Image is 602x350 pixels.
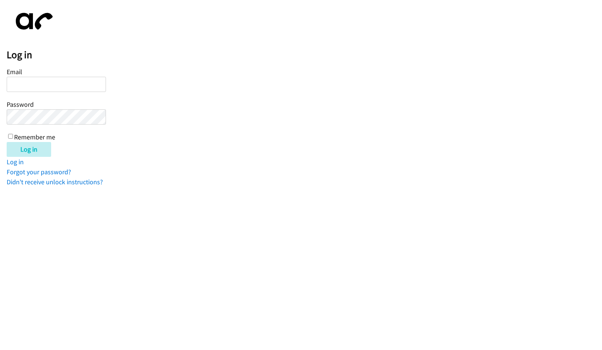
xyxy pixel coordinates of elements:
label: Password [7,100,34,109]
a: Log in [7,158,24,166]
img: aphone-8a226864a2ddd6a5e75d1ebefc011f4aa8f32683c2d82f3fb0802fe031f96514.svg [7,7,59,36]
h2: Log in [7,49,602,61]
input: Log in [7,142,51,157]
a: Didn't receive unlock instructions? [7,178,103,186]
label: Remember me [14,133,55,141]
label: Email [7,67,22,76]
a: Forgot your password? [7,168,71,176]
